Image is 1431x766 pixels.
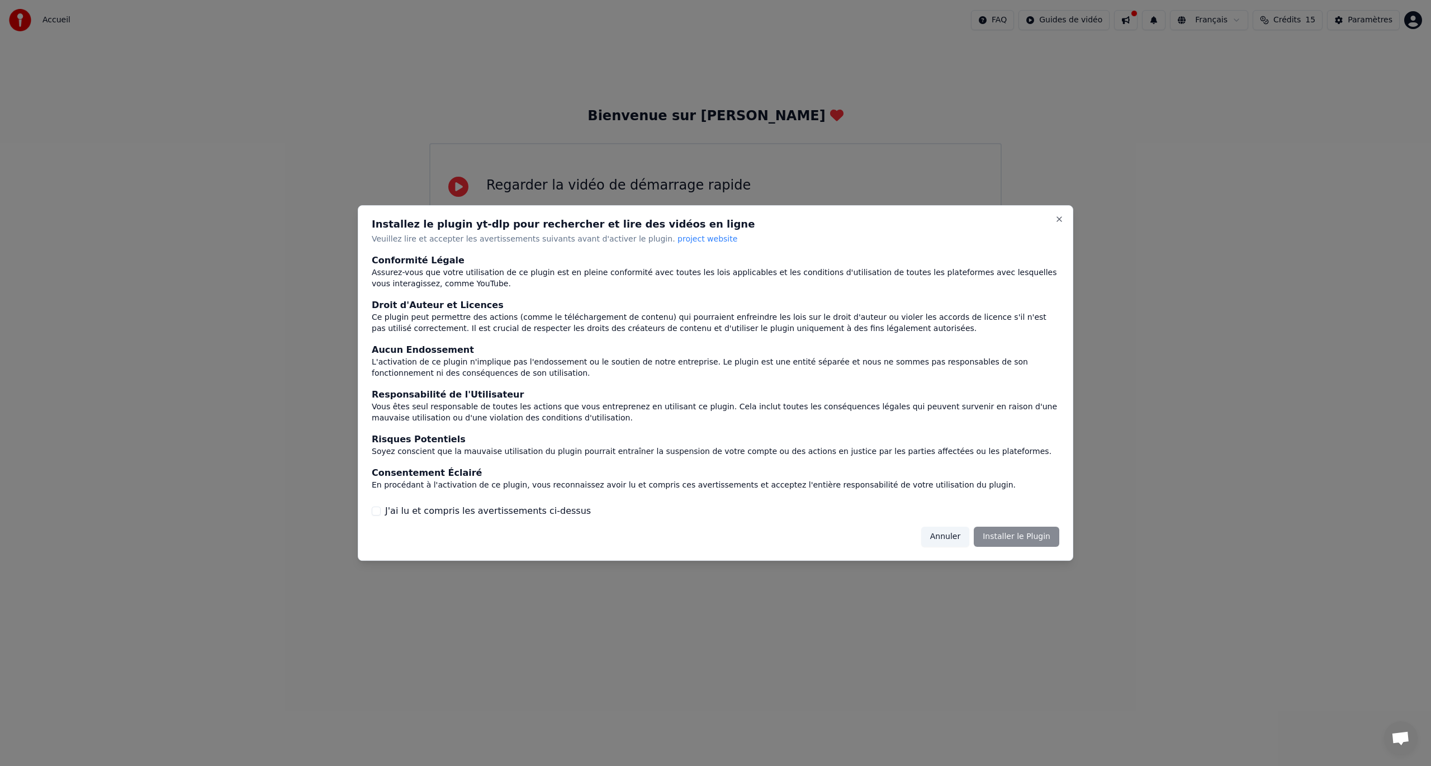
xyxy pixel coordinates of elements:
div: Vous êtes seul responsable de toutes les actions que vous entreprenez en utilisant ce plugin. Cel... [372,401,1059,424]
div: Droit d'Auteur et Licences [372,299,1059,312]
label: J'ai lu et compris les avertissements ci-dessus [385,504,591,518]
span: project website [677,234,737,243]
div: Assurez-vous que votre utilisation de ce plugin est en pleine conformité avec toutes les lois app... [372,267,1059,290]
div: Responsabilité de l'Utilisateur [372,388,1059,401]
h2: Installez le plugin yt-dlp pour rechercher et lire des vidéos en ligne [372,219,1059,229]
div: Consentement Éclairé [372,466,1059,480]
button: Annuler [921,527,969,547]
p: Veuillez lire et accepter les avertissements suivants avant d'activer le plugin. [372,234,1059,245]
div: Ce plugin peut permettre des actions (comme le téléchargement de contenu) qui pourraient enfreind... [372,312,1059,334]
div: En procédant à l'activation de ce plugin, vous reconnaissez avoir lu et compris ces avertissement... [372,480,1059,491]
div: Risques Potentiels [372,433,1059,446]
div: Aucun Endossement [372,343,1059,357]
div: Soyez conscient que la mauvaise utilisation du plugin pourrait entraîner la suspension de votre c... [372,446,1059,457]
div: L'activation de ce plugin n'implique pas l'endossement ou le soutien de notre entreprise. Le plug... [372,357,1059,379]
div: Conformité Légale [372,254,1059,267]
